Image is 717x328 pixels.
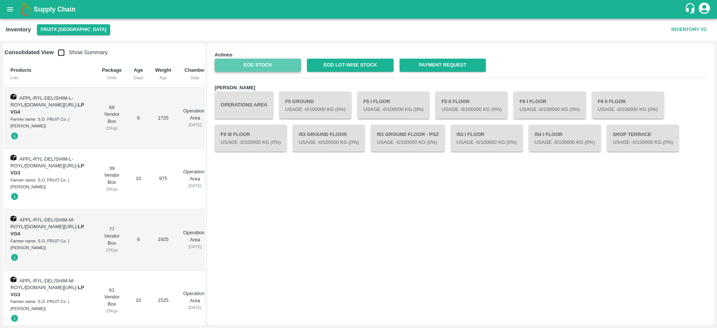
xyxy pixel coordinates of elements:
div: 25 Kgs [102,247,122,253]
p: Usage - 0 /100000 Kg (0%) [221,139,281,146]
b: Consolidated View [4,49,54,55]
button: open drawer [1,1,19,18]
a: Supply Chain [34,4,685,15]
div: [DATE] [183,304,207,311]
div: Farmer name: S.O. FRUIT Co. ( [PERSON_NAME]) [10,116,90,130]
div: Kgs [155,74,171,81]
strong: LP VG4 [10,224,84,236]
p: Operations Area [183,229,207,243]
div: Farmer name: S.O. FRUIT Co. ( [PERSON_NAME]) [10,238,90,251]
a: EOD Stock [215,59,301,72]
button: Shop TerraceUsage -0/100000 Kg (0%) [607,125,679,152]
div: [DATE] [183,182,207,189]
div: [DATE] [183,121,207,128]
div: Units [102,74,122,81]
div: 61 Vendor Box [102,287,122,315]
div: customer-support [685,3,698,16]
div: 39 Vendor Box [102,165,122,193]
span: APPL-RYL-DEL/SHIM-L-ROYL/[DOMAIN_NAME][URL] [10,95,76,108]
b: Inventory [6,27,31,33]
p: Usage - 0 /100000 Kg (0%) [285,106,345,113]
div: Farmer name: S.O. FRUIT Co. ( [PERSON_NAME]) [10,177,90,191]
b: Weight [155,67,171,73]
div: 69 Vendor Box [102,104,122,132]
b: Products [10,67,31,73]
button: I53 Ground Floor - PSZUsage -0/100000 Kg (0%) [371,125,444,152]
b: Package [102,67,122,73]
p: Usage - 0 /100000 Kg (0%) [299,139,359,146]
span: - [10,102,84,115]
button: F9 II FloorUsage -0/100000 Kg (0%) [592,92,664,118]
div: 25 Kgs [102,125,122,131]
img: logo [19,2,34,17]
button: I53 Ground FloorUsage -0/100000 Kg (0%) [293,125,365,152]
p: Operations Area [183,290,207,304]
p: Usage - 0 /100000 Kg (0%) [363,106,423,113]
div: account of current user [698,1,711,17]
div: [DATE] [183,243,207,250]
span: 1525 [158,297,168,303]
img: box [10,276,16,282]
strong: LP VG3 [10,163,84,176]
b: [PERSON_NAME] [215,85,255,90]
b: Chamber [184,67,205,73]
div: Date [183,74,207,81]
div: 77 Vendor Box [102,226,122,254]
span: APPL-RYL-DEL/SHIM-M-ROYL/[DOMAIN_NAME][URL] [10,278,76,291]
p: Usage - 0 /100000 Kg (0%) [535,139,595,146]
span: 1925 [158,236,168,242]
button: I54 I FloorUsage -0/100000 Kg (0%) [529,125,601,152]
b: Actions [215,52,233,58]
button: F5 II FloorUsage -0/100000 Kg (0%) [435,92,508,118]
div: 25 Kgs [102,307,122,314]
span: 1725 [158,115,168,121]
p: Operations Area [183,168,207,182]
p: Usage - 0 /100000 Kg (0%) [377,139,438,146]
div: 25 Kgs [102,186,122,192]
td: 6 [128,210,149,270]
td: 6 [128,88,149,149]
span: Show Summary [54,49,108,55]
p: Usage - 0 /100000 Kg (0%) [519,106,580,113]
img: box [10,94,16,100]
strong: LP VG3 [10,285,84,297]
strong: LP VG4 [10,102,84,115]
a: Payment Request [400,59,486,72]
button: Select DC [37,24,110,35]
button: Operations Area [215,92,273,118]
button: F5 GroundUsage -0/100000 Kg (0%) [279,92,351,118]
div: Lots [10,74,90,81]
button: Inventory V2 [668,23,710,36]
span: - [10,285,84,297]
span: - [10,163,84,176]
td: 10 [128,149,149,210]
div: Days [134,74,143,81]
p: Usage - 0 /100000 Kg (0%) [613,139,673,146]
p: Usage - 0 /100000 Kg (0%) [598,106,658,113]
p: Usage - 0 /100000 Kg (0%) [441,106,502,113]
b: Age [134,67,143,73]
span: APPL-RYL-DEL/SHIM-M-ROYL/[DOMAIN_NAME][URL] [10,217,76,230]
button: I53 I FloorUsage -0/100000 Kg (0%) [451,125,523,152]
span: - [10,224,84,236]
button: F9 III FloorUsage -0/100000 Kg (0%) [215,125,287,152]
p: Usage - 0 /100000 Kg (0%) [457,139,517,146]
div: Farmer name: S.O. FRUIT Co. ( [PERSON_NAME]) [10,298,90,312]
a: EOD Lot-wise Stock [307,59,393,72]
img: box [10,216,16,222]
span: APPL-RYL-DEL/SHIM-L-ROYL/[DOMAIN_NAME][URL] [10,156,76,169]
span: 975 [159,176,167,181]
img: box [10,155,16,161]
b: Supply Chain [34,6,75,13]
button: F9 I FloorUsage -0/100000 Kg (0%) [513,92,586,118]
button: F5 I FloorUsage -0/100000 Kg (0%) [357,92,429,118]
p: Operations Area [183,108,207,121]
